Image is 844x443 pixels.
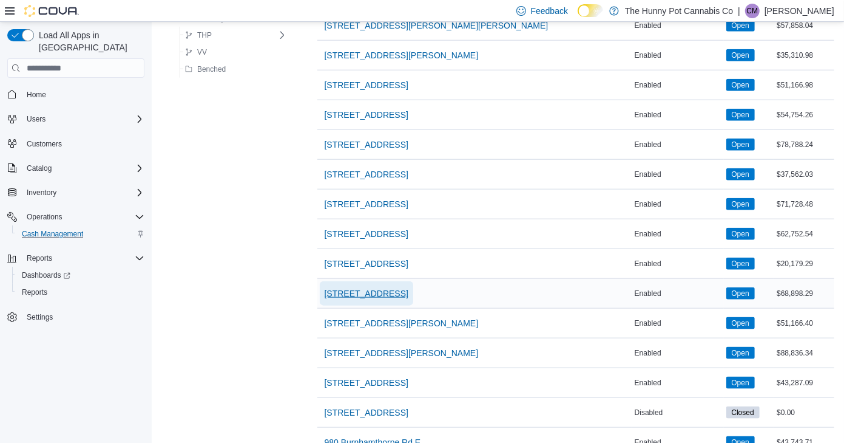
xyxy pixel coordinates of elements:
span: Reports [17,285,144,300]
div: Enabled [632,256,724,271]
span: Open [726,19,755,32]
button: Home [2,85,149,103]
div: $51,166.40 [774,316,834,331]
span: Inventory [27,188,56,197]
button: Settings [2,308,149,326]
span: Home [22,86,144,101]
p: The Hunny Pot Cannabis Co [625,4,733,18]
button: [STREET_ADDRESS] [320,222,413,246]
div: Enabled [632,108,724,122]
button: [STREET_ADDRESS] [320,252,413,276]
div: Disabled [632,405,724,420]
div: $78,788.24 [774,137,834,152]
span: Open [726,347,755,359]
span: Settings [22,309,144,325]
span: [STREET_ADDRESS][PERSON_NAME] [325,317,479,329]
span: Load All Apps in [GEOGRAPHIC_DATA] [34,29,144,53]
div: $0.00 [774,405,834,420]
a: Reports [17,285,52,300]
span: Closed [732,407,754,418]
div: $20,179.29 [774,256,834,271]
span: Cash Management [17,227,144,241]
span: [STREET_ADDRESS] [325,228,408,240]
span: [STREET_ADDRESS] [325,198,408,210]
button: [STREET_ADDRESS] [320,132,413,157]
button: Cash Management [12,225,149,242]
span: Open [732,318,749,329]
div: $54,754.26 [774,108,834,122]
div: $37,562.03 [774,167,834,182]
span: [STREET_ADDRESS][PERSON_NAME][PERSON_NAME] [325,19,549,32]
a: Settings [22,310,58,325]
span: [STREET_ADDRESS] [325,79,408,91]
span: [STREET_ADDRESS] [325,287,408,300]
span: Open [726,228,755,240]
button: Users [2,111,149,128]
span: Operations [22,210,144,224]
span: Feedback [531,5,568,17]
span: Catalog [22,161,144,176]
span: THP [197,30,212,40]
div: $68,898.29 [774,286,834,301]
button: VV [180,45,212,60]
span: Open [732,80,749,91]
img: Cova [24,5,79,17]
span: Open [726,109,755,121]
span: Open [732,199,749,210]
span: Cash Management [22,229,83,239]
span: [STREET_ADDRESS][PERSON_NAME] [325,347,479,359]
span: Operations [27,212,62,222]
div: Enabled [632,137,724,152]
span: Catalog [27,163,52,173]
a: Customers [22,137,67,151]
span: [STREET_ADDRESS] [325,407,408,419]
div: Enabled [632,316,724,331]
span: Settings [27,312,53,322]
div: Corrin Marier [745,4,760,18]
div: Enabled [632,18,724,33]
button: THP [180,28,217,43]
button: Reports [12,284,149,301]
span: Home [27,90,46,100]
a: Cash Management [17,227,88,241]
a: Dashboards [17,268,75,283]
span: Open [732,288,749,299]
span: Users [27,114,46,124]
div: $62,752.54 [774,227,834,241]
span: Closed [726,407,760,419]
button: [STREET_ADDRESS][PERSON_NAME] [320,341,484,365]
span: Customers [27,139,62,149]
span: Reports [27,253,52,263]
div: Enabled [632,197,724,211]
a: Dashboards [12,267,149,284]
span: Open [732,348,749,359]
span: Reports [22,287,47,297]
input: Dark Mode [578,4,603,17]
button: [STREET_ADDRESS][PERSON_NAME][PERSON_NAME] [320,13,553,38]
span: Reports [22,251,144,266]
span: CM [747,4,758,18]
div: Enabled [632,48,724,63]
button: Reports [2,250,149,267]
button: [STREET_ADDRESS][PERSON_NAME] [320,43,484,67]
button: Inventory [22,185,61,200]
div: $43,287.09 [774,376,834,390]
button: [STREET_ADDRESS] [320,371,413,395]
button: [STREET_ADDRESS] [320,73,413,97]
span: [STREET_ADDRESS] [325,109,408,121]
span: Open [732,228,749,239]
button: Operations [22,210,67,224]
button: Benched [180,62,231,77]
span: Open [726,49,755,61]
button: [STREET_ADDRESS][PERSON_NAME] [320,311,484,335]
span: Customers [22,136,144,151]
button: [STREET_ADDRESS] [320,192,413,216]
button: [STREET_ADDRESS] [320,281,413,306]
div: Enabled [632,227,724,241]
span: Open [726,139,755,151]
span: Open [726,79,755,91]
button: Catalog [22,161,56,176]
div: $51,166.98 [774,78,834,92]
span: Open [732,20,749,31]
button: [STREET_ADDRESS] [320,103,413,127]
